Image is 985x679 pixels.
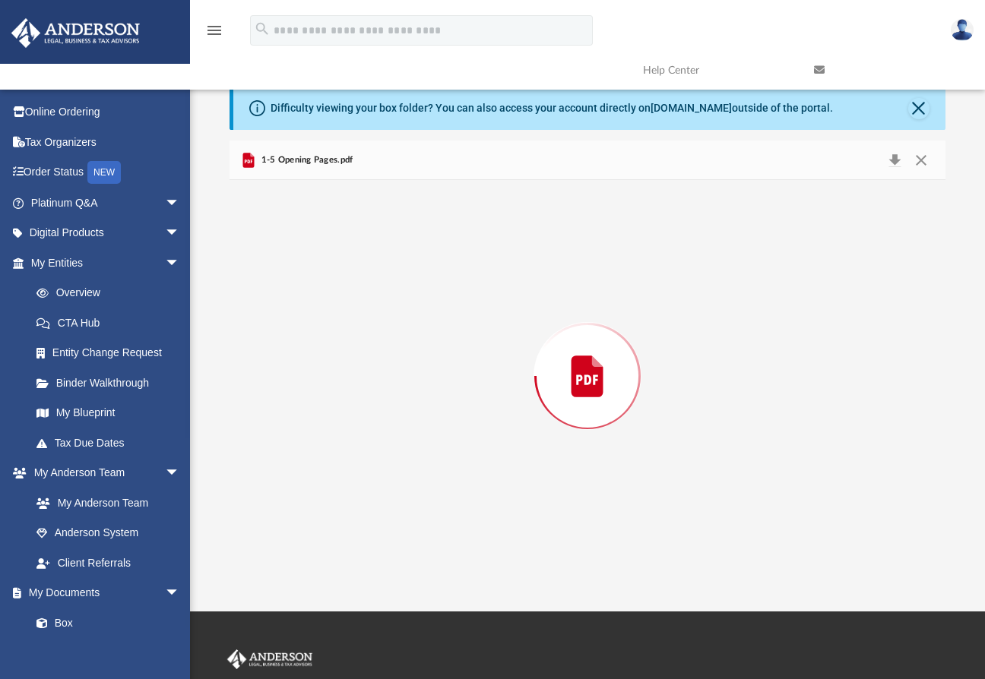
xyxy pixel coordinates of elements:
div: NEW [87,161,121,184]
button: Download [881,150,908,171]
div: Preview [230,141,945,573]
img: User Pic [951,19,974,41]
img: Anderson Advisors Platinum Portal [7,18,144,48]
span: arrow_drop_down [165,248,195,279]
span: arrow_drop_down [165,218,195,249]
a: Tax Due Dates [21,428,203,458]
a: menu [205,29,223,39]
a: My Anderson Teamarrow_drop_down [11,458,195,488]
a: Box [21,608,188,638]
a: My Documentsarrow_drop_down [11,578,195,608]
a: My Anderson Team [21,488,188,518]
span: arrow_drop_down [165,578,195,609]
a: Anderson System [21,518,195,548]
a: Binder Walkthrough [21,368,203,398]
a: Entity Change Request [21,338,203,368]
a: Digital Productsarrow_drop_down [11,218,203,248]
a: Help Center [632,40,803,100]
img: Anderson Advisors Platinum Portal [224,649,315,669]
i: search [254,21,271,37]
button: Close [907,150,935,171]
a: Tax Organizers [11,127,203,157]
a: Platinum Q&Aarrow_drop_down [11,188,203,218]
span: arrow_drop_down [165,458,195,489]
a: Order StatusNEW [11,157,203,188]
a: My Blueprint [21,398,195,428]
a: [DOMAIN_NAME] [651,102,732,114]
a: Online Ordering [11,97,203,128]
span: 1-5 Opening Pages.pdf [258,153,353,167]
a: CTA Hub [21,308,203,338]
i: menu [205,21,223,39]
a: Overview [21,278,203,308]
button: Close [908,98,930,119]
div: Difficulty viewing your box folder? You can also access your account directly on outside of the p... [271,100,833,116]
span: arrow_drop_down [165,188,195,219]
a: My Entitiesarrow_drop_down [11,248,203,278]
a: Client Referrals [21,548,195,578]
